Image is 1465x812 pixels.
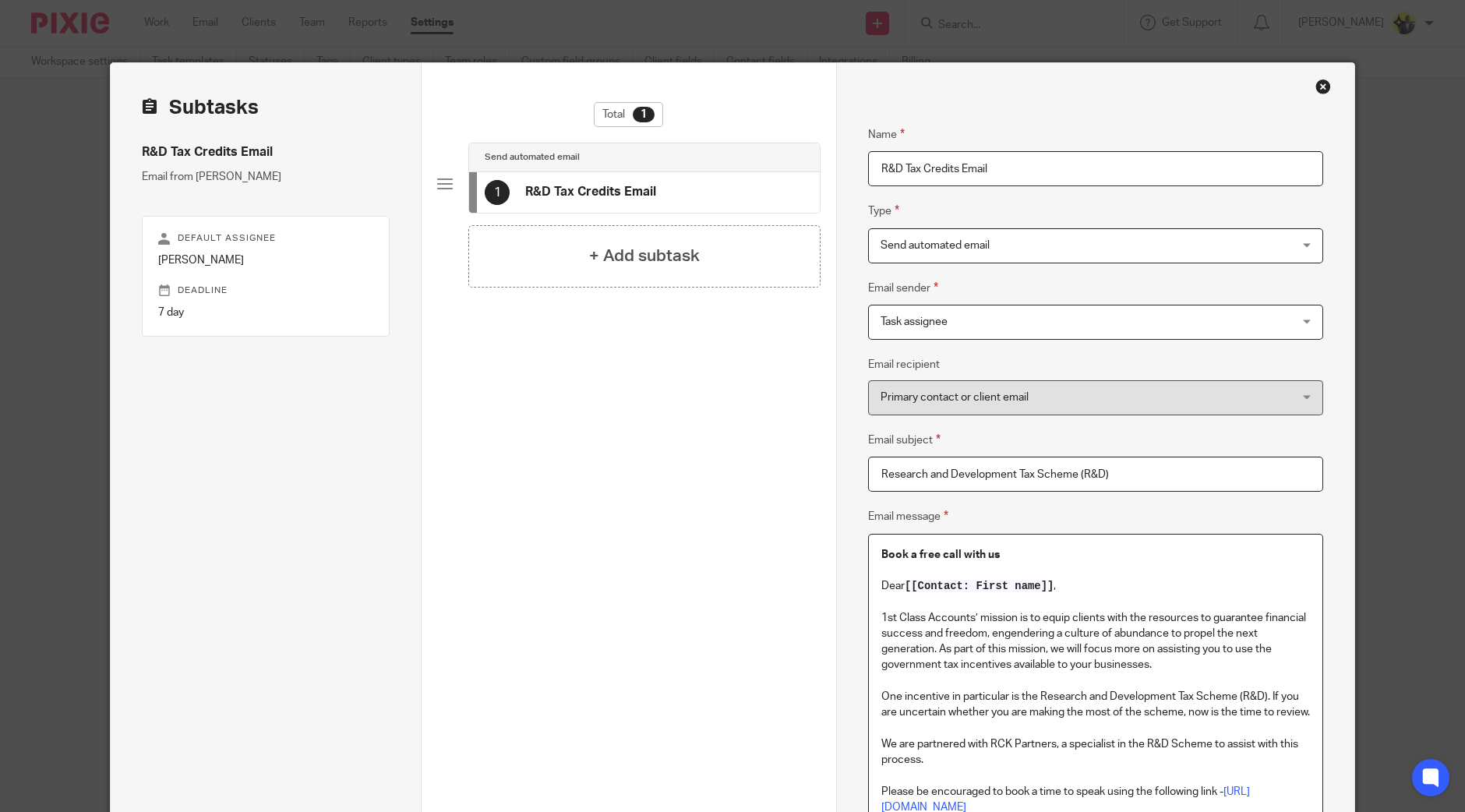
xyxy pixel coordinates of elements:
label: Name [868,125,905,143]
h4: + Add subtask [589,244,700,268]
p: One incentive in particular is the Research and Development Tax Scheme (R&D). If you are uncertai... [881,689,1310,721]
p: Email from [PERSON_NAME] [142,169,390,185]
p: [PERSON_NAME] [158,252,373,268]
div: 1 [485,180,510,205]
h2: Subtasks [142,94,259,121]
h4: Send automated email [485,151,580,164]
p: Deadline [158,284,373,297]
h4: R&D Tax Credits Email [525,184,656,200]
p: 7 day [158,305,373,320]
strong: Book a free call with us [881,549,1000,560]
label: Type [868,202,899,220]
span: Send automated email [881,240,990,251]
p: Default assignee [158,232,373,245]
label: Email recipient [868,357,940,372]
label: Email message [868,507,948,525]
label: Email sender [868,279,938,297]
input: Subject [868,457,1323,492]
span: Task assignee [881,316,948,327]
h4: R&D Tax Credits Email [142,144,390,161]
p: We are partnered with RCK Partners, a specialist in the R&D Scheme to assist with this process. [881,736,1310,768]
div: 1 [633,107,655,122]
p: Dear , [881,578,1310,594]
div: Close this dialog window [1315,79,1331,94]
span: Primary contact or client email [881,392,1029,403]
div: Total [594,102,663,127]
label: Email subject [868,431,941,449]
p: 1st Class Accounts’ mission is to equip clients with the resources to guarantee financial success... [881,610,1310,673]
span: [[Contact: First name]] [905,580,1054,592]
